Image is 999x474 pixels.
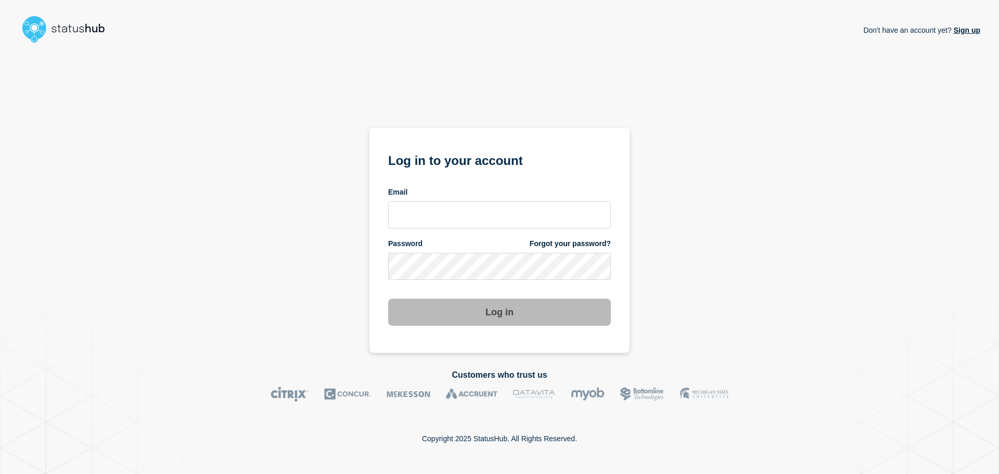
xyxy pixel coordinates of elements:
[388,253,611,280] input: password input
[271,387,309,402] img: Citrix logo
[513,387,555,402] img: DataVita logo
[388,201,611,228] input: email input
[571,387,605,402] img: myob logo
[446,387,497,402] img: Accruent logo
[388,187,407,197] span: Email
[680,387,728,402] img: MSU logo
[530,239,611,249] a: Forgot your password?
[952,26,980,34] a: Sign up
[387,387,430,402] img: McKesson logo
[324,387,371,402] img: Concur logo
[19,370,980,380] h2: Customers who trust us
[388,150,611,169] h1: Log in to your account
[422,434,577,443] p: Copyright 2025 StatusHub. All Rights Reserved.
[388,239,422,249] span: Password
[863,18,980,43] p: Don't have an account yet?
[388,299,611,326] button: Log in
[620,387,664,402] img: Bottomline logo
[19,12,118,46] img: StatusHub logo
